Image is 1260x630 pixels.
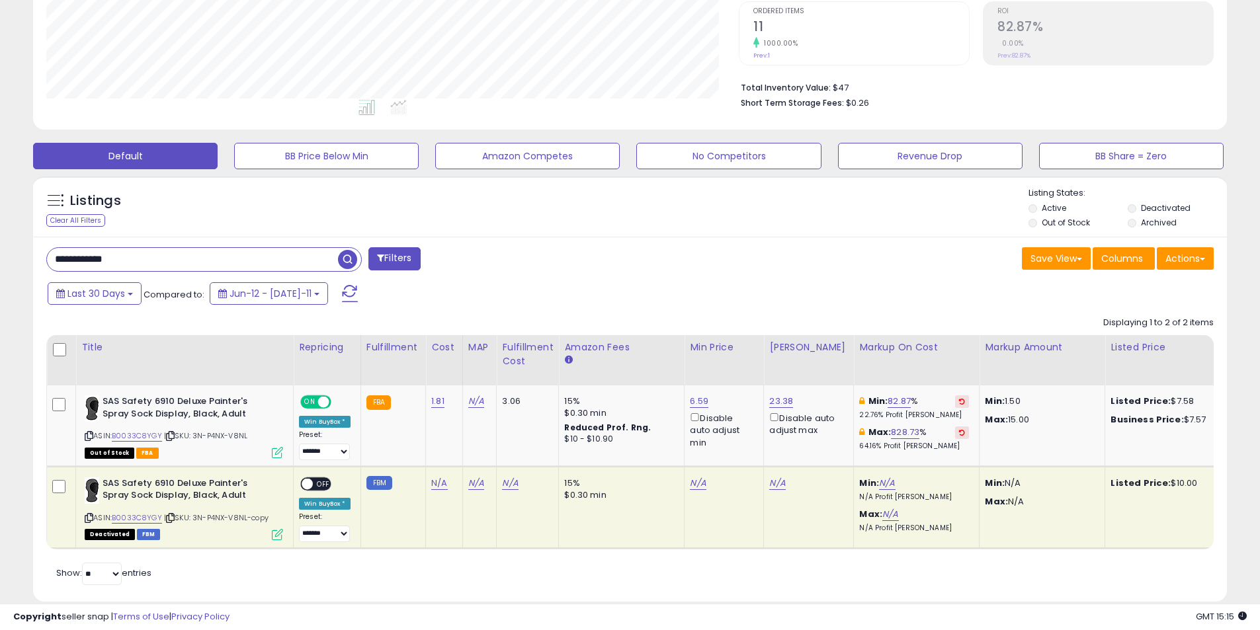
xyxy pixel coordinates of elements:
[769,411,843,436] div: Disable auto adjust max
[1022,247,1091,270] button: Save View
[859,395,969,420] div: %
[997,38,1024,48] small: 0.00%
[1157,247,1214,270] button: Actions
[230,287,312,300] span: Jun-12 - [DATE]-11
[564,340,679,354] div: Amazon Fees
[985,477,1005,489] strong: Min:
[753,19,969,37] h2: 11
[1103,317,1214,329] div: Displaying 1 to 2 of 2 items
[564,477,674,489] div: 15%
[753,8,969,15] span: Ordered Items
[985,395,1005,407] strong: Min:
[1093,247,1155,270] button: Columns
[868,395,888,407] b: Min:
[85,477,99,504] img: 31XVLcskpLL._SL40_.jpg
[67,287,125,300] span: Last 30 Days
[85,395,99,422] img: 31XVLcskpLL._SL40_.jpg
[1101,252,1143,265] span: Columns
[769,477,785,490] a: N/A
[112,430,162,442] a: B0033C8YGY
[1111,413,1183,426] b: Business Price:
[741,79,1204,95] li: $47
[112,512,162,524] a: B0033C8YGY
[985,496,1095,508] p: N/A
[502,477,518,490] a: N/A
[891,426,919,439] a: 828.73
[769,395,793,408] a: 23.38
[564,395,674,407] div: 15%
[741,82,831,93] b: Total Inventory Value:
[13,610,62,623] strong: Copyright
[985,340,1099,354] div: Markup Amount
[985,413,1008,426] strong: Max:
[1029,187,1227,200] p: Listing States:
[368,247,420,270] button: Filters
[564,354,572,366] small: Amazon Fees.
[502,395,548,407] div: 3.06
[1111,477,1171,489] b: Listed Price:
[690,477,706,490] a: N/A
[313,478,334,489] span: OFF
[879,477,895,490] a: N/A
[838,143,1023,169] button: Revenue Drop
[868,426,892,438] b: Max:
[13,611,230,623] div: seller snap | |
[299,498,351,510] div: Win BuyBox *
[366,395,391,410] small: FBA
[81,340,288,354] div: Title
[1042,217,1090,228] label: Out of Stock
[759,38,798,48] small: 1000.00%
[854,335,980,385] th: The percentage added to the cost of goods (COGS) that forms the calculator for Min & Max prices.
[366,340,420,354] div: Fulfillment
[1111,395,1220,407] div: $7.58
[136,448,159,459] span: FBA
[431,477,447,490] a: N/A
[366,476,392,490] small: FBM
[302,397,318,408] span: ON
[985,395,1095,407] p: 1.50
[888,395,911,408] a: 82.87
[859,492,969,502] p: N/A Profit [PERSON_NAME]
[468,395,484,408] a: N/A
[1111,477,1220,489] div: $10.00
[299,512,351,542] div: Preset:
[859,442,969,451] p: 64.16% Profit [PERSON_NAME]
[435,143,620,169] button: Amazon Competes
[997,19,1213,37] h2: 82.87%
[103,395,263,423] b: SAS Safety 6910 Deluxe Painter's Spray Sock Display, Black, Adult
[171,610,230,623] a: Privacy Policy
[46,214,105,227] div: Clear All Filters
[85,477,283,539] div: ASIN:
[859,508,882,520] b: Max:
[564,489,674,501] div: $0.30 min
[997,8,1213,15] span: ROI
[70,192,121,210] h5: Listings
[741,97,844,108] b: Short Term Storage Fees:
[144,288,204,301] span: Compared to:
[85,529,135,540] span: All listings that are unavailable for purchase on Amazon for any reason other than out-of-stock
[113,610,169,623] a: Terms of Use
[234,143,419,169] button: BB Price Below Min
[48,282,142,305] button: Last 30 Days
[210,282,328,305] button: Jun-12 - [DATE]-11
[985,495,1008,508] strong: Max:
[859,340,974,354] div: Markup on Cost
[859,426,969,451] div: %
[690,340,758,354] div: Min Price
[1042,202,1066,214] label: Active
[846,97,869,109] span: $0.26
[564,407,674,419] div: $0.30 min
[859,411,969,420] p: 22.76% Profit [PERSON_NAME]
[85,395,283,457] div: ASIN:
[985,477,1095,489] p: N/A
[56,567,151,579] span: Show: entries
[164,430,247,441] span: | SKU: 3N-P4NX-V8NL
[137,529,161,540] span: FBM
[33,143,218,169] button: Default
[468,340,491,354] div: MAP
[690,411,753,449] div: Disable auto adjust min
[1111,414,1220,426] div: $7.57
[1141,202,1191,214] label: Deactivated
[753,52,770,59] small: Prev: 1
[859,477,879,489] b: Min:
